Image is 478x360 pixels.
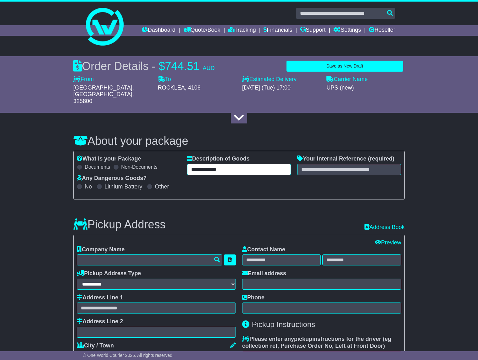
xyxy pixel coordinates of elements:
a: Settings [333,25,361,36]
h3: About your package [73,135,404,147]
a: Quote/Book [183,25,220,36]
label: What is your Package [77,155,141,162]
span: ROCKLEA [158,85,185,91]
a: Address Book [364,224,405,231]
label: Documents [85,164,110,170]
a: Tracking [228,25,256,36]
label: Carrier Name [326,76,368,83]
label: To [158,76,171,83]
span: [GEOGRAPHIC_DATA], [GEOGRAPHIC_DATA] [73,85,134,98]
label: Contact Name [242,246,285,253]
span: , 4106 [185,85,201,91]
div: [DATE] (Tue) 17:00 [242,85,320,91]
span: , 325800 [73,91,134,104]
label: Description of Goods [187,155,250,162]
label: Please enter any instructions for the driver ( ) [242,336,401,349]
label: No [85,183,92,190]
a: Preview [375,239,401,246]
label: Email address [242,270,286,277]
label: Estimated Delivery [242,76,320,83]
label: Other [155,183,169,190]
span: Pickup Instructions [252,320,315,329]
label: Address Line 1 [77,294,123,301]
a: Financials [264,25,292,36]
span: 744.51 [165,60,199,73]
label: Lithium Battery [104,183,142,190]
label: Company Name [77,246,125,253]
div: Order Details - [73,59,214,73]
label: Address Line 2 [77,318,123,325]
a: Support [300,25,325,36]
label: Your Internal Reference (required) [297,155,394,162]
span: © One World Courier 2025. All rights reserved. [83,353,174,358]
label: Pickup Address Type [77,270,141,277]
div: UPS (new) [326,85,404,91]
div: [GEOGRAPHIC_DATA], [GEOGRAPHIC_DATA] [77,351,236,358]
span: pickup [294,336,312,342]
label: City / Town [77,342,114,349]
label: From [73,76,94,83]
a: Dashboard [142,25,175,36]
span: AUD [203,65,215,71]
h3: Pickup Address [73,218,165,231]
label: Any Dangerous Goods? [77,175,147,182]
label: Phone [242,294,264,301]
span: $ [158,60,165,73]
a: Reseller [369,25,395,36]
label: Non-Documents [121,164,158,170]
button: Save as New Draft [286,61,403,72]
span: eg collection ref, Purchase Order No, Left at Front Door [242,336,391,349]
